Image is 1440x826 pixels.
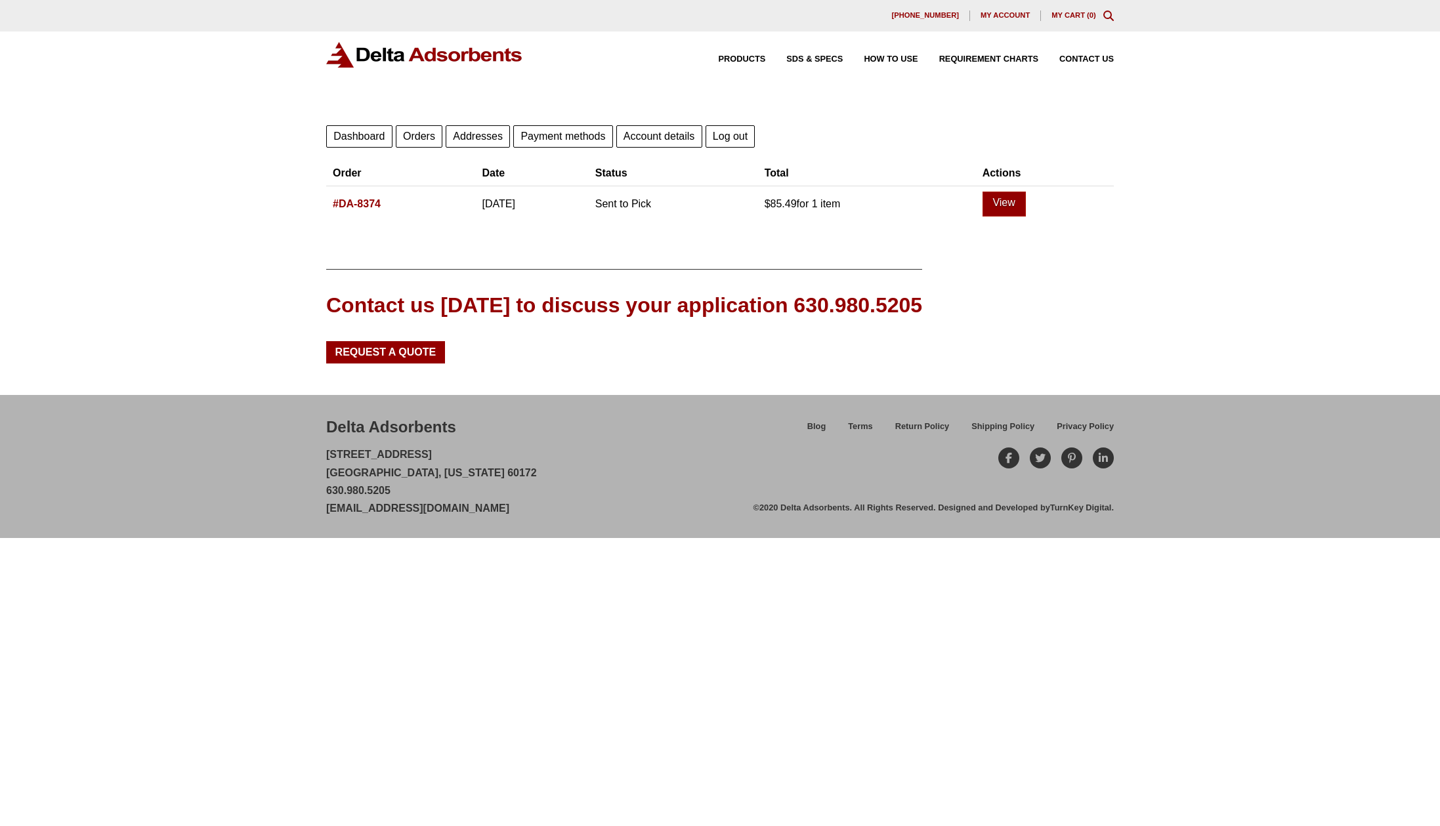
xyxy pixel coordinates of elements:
[698,55,766,64] a: Products
[1038,55,1114,64] a: Contact Us
[482,167,505,178] span: Date
[765,198,771,209] span: $
[796,419,837,442] a: Blog
[326,503,509,514] a: [EMAIL_ADDRESS][DOMAIN_NAME]
[446,125,510,148] a: Addresses
[326,122,1114,148] nav: Account pages
[326,125,392,148] a: Dashboard
[895,423,950,431] span: Return Policy
[981,12,1030,19] span: My account
[333,167,362,178] span: Order
[970,10,1041,21] a: My account
[1059,55,1114,64] span: Contact Us
[482,198,515,209] time: [DATE]
[918,55,1038,64] a: Requirement Charts
[326,416,456,438] div: Delta Adsorbents
[765,55,843,64] a: SDS & SPECS
[960,419,1046,442] a: Shipping Policy
[983,167,1021,178] span: Actions
[616,125,702,148] a: Account details
[983,192,1026,217] a: View order DA-8374
[891,12,959,19] span: [PHONE_NUMBER]
[1057,423,1114,431] span: Privacy Policy
[884,419,961,442] a: Return Policy
[939,55,1038,64] span: Requirement Charts
[765,167,789,178] span: Total
[335,347,436,358] span: Request a Quote
[758,186,976,222] td: for 1 item
[396,125,442,148] a: Orders
[589,186,758,222] td: Sent to Pick
[881,10,970,21] a: [PHONE_NUMBER]
[513,125,612,148] a: Payment methods
[864,55,918,64] span: How to Use
[326,445,537,517] p: [STREET_ADDRESS] [GEOGRAPHIC_DATA], [US_STATE] 60172 630.980.5205
[837,419,883,442] a: Terms
[1090,11,1093,19] span: 0
[753,502,1114,514] div: ©2020 Delta Adsorbents. All Rights Reserved. Designed and Developed by .
[595,167,627,178] span: Status
[971,423,1034,431] span: Shipping Policy
[1051,11,1096,19] a: My Cart (0)
[326,341,445,363] a: Request a Quote
[843,55,918,64] a: How to Use
[848,423,872,431] span: Terms
[786,55,843,64] span: SDS & SPECS
[333,198,381,209] a: View order number DA-8374
[706,125,755,148] a: Log out
[1046,419,1114,442] a: Privacy Policy
[765,198,797,209] span: 85.49
[326,42,523,68] img: Delta Adsorbents
[719,55,766,64] span: Products
[326,291,922,320] div: Contact us [DATE] to discuss your application 630.980.5205
[1103,10,1114,21] div: Toggle Modal Content
[807,423,826,431] span: Blog
[1050,503,1112,512] a: TurnKey Digital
